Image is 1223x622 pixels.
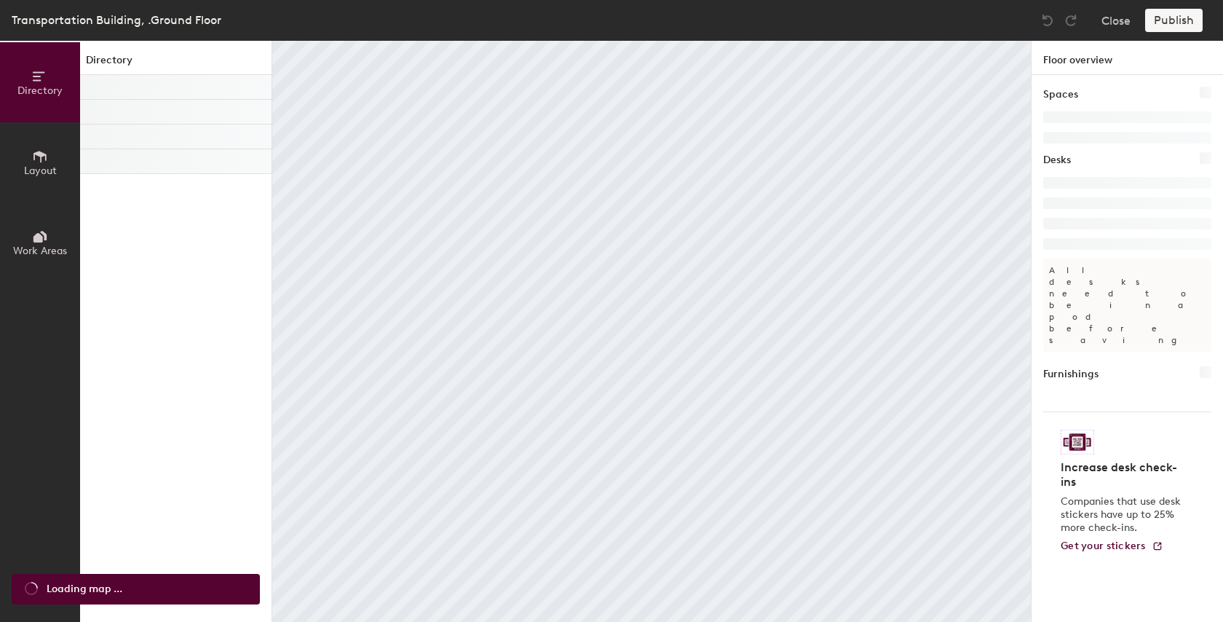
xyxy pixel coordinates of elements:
span: Loading map ... [47,581,122,597]
div: Transportation Building, .Ground Floor [12,11,221,29]
span: Work Areas [13,245,67,257]
span: Get your stickers [1061,540,1146,552]
p: All desks need to be in a pod before saving [1043,259,1211,352]
h1: Directory [80,52,272,75]
span: Layout [24,165,57,177]
h1: Furnishings [1043,366,1099,382]
span: Directory [17,84,63,97]
a: Get your stickers [1061,540,1163,553]
button: Close [1101,9,1131,32]
img: Sticker logo [1061,430,1094,454]
h1: Desks [1043,152,1071,168]
img: Redo [1064,13,1078,28]
h4: Increase desk check-ins [1061,460,1185,489]
h1: Floor overview [1032,41,1223,75]
p: Companies that use desk stickers have up to 25% more check-ins. [1061,495,1185,535]
canvas: Map [272,41,1031,622]
h1: Spaces [1043,87,1078,103]
img: Undo [1040,13,1055,28]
